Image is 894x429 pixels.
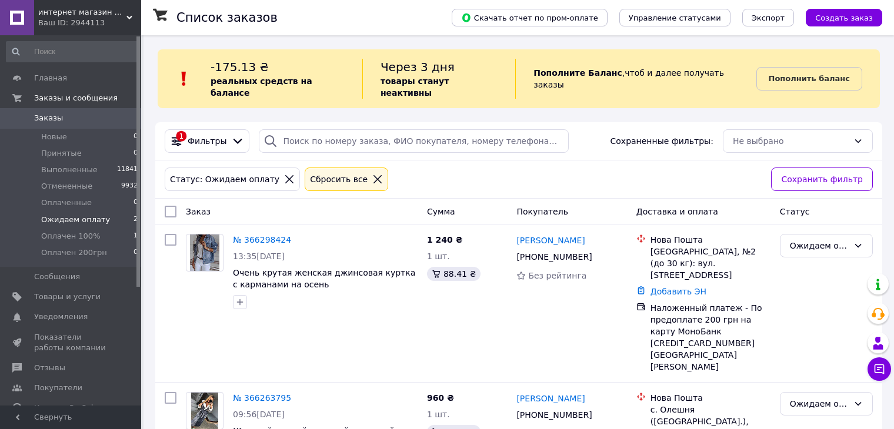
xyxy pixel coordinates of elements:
[806,9,882,26] button: Создать заказ
[528,271,586,280] span: Без рейтинга
[794,12,882,22] a: Создать заказ
[41,181,92,192] span: Отмененные
[186,234,223,272] a: Фото товару
[134,231,138,242] span: 1
[427,410,450,419] span: 1 шт.
[34,93,118,103] span: Заказы и сообщения
[259,129,568,153] input: Поиск по номеру заказа, ФИО покупателя, номеру телефона, Email, номеру накладной
[636,207,718,216] span: Доставка и оплата
[34,73,67,83] span: Главная
[168,173,282,186] div: Статус: Ожидаем оплату
[611,135,713,147] span: Сохраненные фильтры:
[516,207,568,216] span: Покупатель
[516,234,585,246] a: [PERSON_NAME]
[516,393,585,404] a: [PERSON_NAME]
[790,239,849,252] div: Ожидаем оплату
[752,14,785,22] span: Экспорт
[651,246,770,281] div: [GEOGRAPHIC_DATA], №2 (до 30 кг): вул. [STREET_ADDRESS]
[41,197,92,208] span: Оплаченные
[121,181,138,192] span: 9932
[452,9,608,26] button: Скачать отчет по пром-оплате
[41,214,110,225] span: Ожидаем оплату
[771,167,873,191] button: Сохранить фильтр
[38,18,141,28] div: Ваш ID: 2944113
[427,235,463,244] span: 1 240 ₴
[190,234,220,271] img: Фото товару
[514,249,594,265] div: [PHONE_NUMBER]
[461,12,598,23] span: Скачать отчет по пром-оплате
[769,74,850,83] b: Пополнить баланс
[233,410,285,419] span: 09:56[DATE]
[6,41,139,62] input: Поиск
[175,70,193,88] img: :exclamation:
[427,207,455,216] span: Сумма
[134,214,138,225] span: 2
[41,132,67,142] span: Новые
[651,392,770,404] div: Нова Пошта
[427,252,450,261] span: 1 шт.
[117,165,138,175] span: 11841
[233,393,291,403] a: № 366263795
[186,207,211,216] span: Заказ
[38,7,126,18] span: интернет магазин одежды promoda
[34,311,88,322] span: Уведомления
[533,68,622,78] b: Пополните Баланс
[41,231,100,242] span: Оплачен 100%
[233,252,285,261] span: 13:35[DATE]
[34,363,65,373] span: Отзывы
[188,135,226,147] span: Фильтры
[651,287,706,296] a: Добавить ЭН
[651,234,770,246] div: Нова Пошта
[176,11,278,25] h1: Список заказов
[34,291,101,302] span: Товары и услуги
[41,148,82,159] span: Принятые
[629,14,721,22] span: Управление статусами
[780,207,810,216] span: Статус
[233,235,291,244] a: № 366298424
[514,407,594,423] div: [PHONE_NUMBER]
[41,247,107,258] span: Оплачен 200грн
[790,397,849,410] div: Ожидаем оплату
[191,393,219,429] img: Фото товару
[868,357,891,381] button: Чат с покупателем
[134,148,138,159] span: 0
[41,165,98,175] span: Выполненные
[308,173,370,186] div: Сбросить все
[34,403,98,413] span: Каталог ProSale
[381,76,449,98] b: товары станут неактивны
[427,393,454,403] span: 960 ₴
[381,60,455,74] span: Через 3 дня
[34,113,63,123] span: Заказы
[733,135,849,148] div: Не выбрано
[427,267,481,281] div: 88.41 ₴
[742,9,794,26] button: Экспорт
[233,268,415,289] a: Очень крутая женская джинсовая куртка с карманами на осень
[815,14,873,22] span: Создать заказ
[134,132,138,142] span: 0
[34,332,109,353] span: Показатели работы компании
[134,197,138,208] span: 0
[134,247,138,258] span: 0
[515,59,756,99] div: , чтоб и далее получать заказы
[781,173,863,186] span: Сохранить фильтр
[34,383,82,393] span: Покупатели
[34,272,80,282] span: Сообщения
[619,9,730,26] button: Управление статусами
[756,67,862,91] a: Пополнить баланс
[651,302,770,373] div: Наложенный платеж - По предоплате 200 грн на карту МоноБанк [CREDIT_CARD_NUMBER][GEOGRAPHIC_DATA]...
[211,76,312,98] b: реальных средств на балансе
[211,60,269,74] span: -175.13 ₴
